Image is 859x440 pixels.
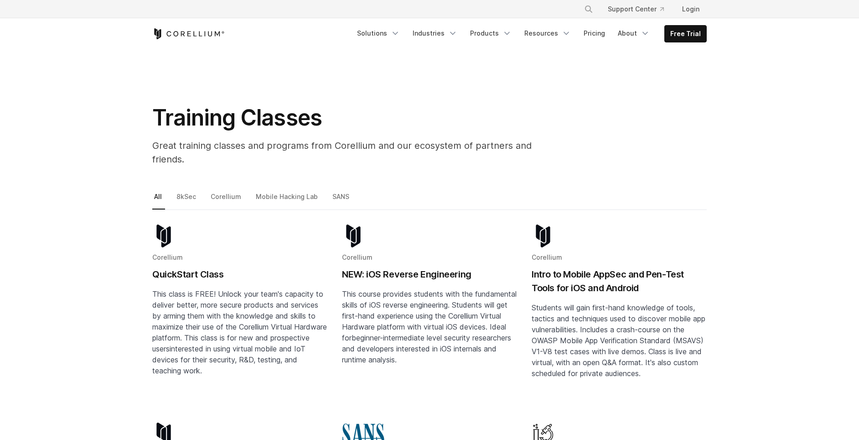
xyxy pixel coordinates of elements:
h2: QuickStart Class [152,267,327,281]
a: Blog post summary: NEW: iOS Reverse Engineering [342,225,517,408]
a: Corellium [209,191,244,210]
span: interested in using virtual mobile and IoT devices for their security, R&D, testing, and teaching... [152,344,305,375]
h2: NEW: iOS Reverse Engineering [342,267,517,281]
a: Blog post summary: QuickStart Class [152,225,327,408]
span: This class is FREE! Unlock your team's capacity to deliver better, more secure products and servi... [152,289,327,353]
a: Products [465,25,517,42]
a: Mobile Hacking Lab [254,191,321,210]
img: corellium-logo-icon-dark [152,225,175,247]
button: Search [580,1,597,17]
span: Corellium [342,253,373,261]
h2: Intro to Mobile AppSec and Pen-Test Tools for iOS and Android [532,267,707,295]
a: Login [675,1,707,17]
span: Corellium [152,253,183,261]
a: Blog post summary: Intro to Mobile AppSec and Pen-Test Tools for iOS and Android [532,225,707,408]
a: 8kSec [175,191,199,210]
p: Great training classes and programs from Corellium and our ecosystem of partners and friends. [152,139,563,166]
div: Navigation Menu [352,25,707,42]
h1: Training Classes [152,104,563,131]
a: Free Trial [665,26,706,42]
a: Solutions [352,25,405,42]
img: corellium-logo-icon-dark [532,225,554,247]
a: Pricing [578,25,611,42]
span: Students will gain first-hand knowledge of tools, tactics and techniques used to discover mobile ... [532,303,705,378]
a: Resources [519,25,576,42]
p: This course provides students with the fundamental skills of iOS reverse engineering. Students wi... [342,288,517,365]
img: corellium-logo-icon-dark [342,225,365,247]
div: Navigation Menu [573,1,707,17]
a: Corellium Home [152,28,225,39]
span: beginner-intermediate level security researchers and developers interested in iOS internals and r... [342,333,511,364]
a: All [152,191,165,210]
a: Support Center [600,1,671,17]
a: About [612,25,655,42]
a: SANS [331,191,352,210]
a: Industries [407,25,463,42]
span: Corellium [532,253,562,261]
